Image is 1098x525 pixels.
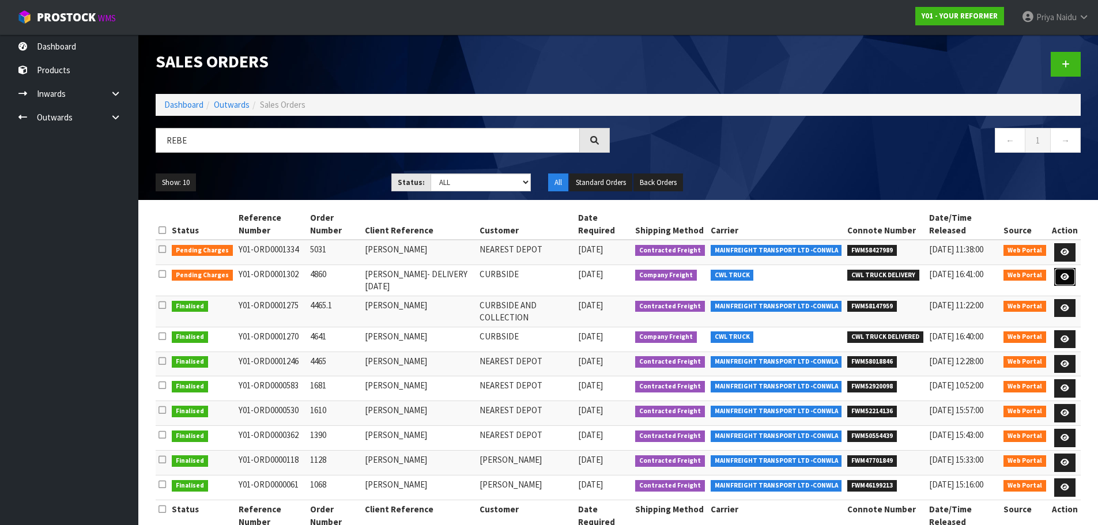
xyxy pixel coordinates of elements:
th: Client Reference [362,209,476,240]
span: FWM58018846 [847,356,897,368]
span: MAINFREIGHT TRANSPORT LTD -CONWLA [711,356,842,368]
td: CURBSIDE [477,265,576,296]
td: 1128 [307,451,362,475]
span: ProStock [37,10,96,25]
td: NEAREST DEPOT [477,376,576,401]
td: 1610 [307,401,362,426]
span: [DATE] [578,244,603,255]
td: 4465.1 [307,296,362,327]
span: Sales Orders [260,99,305,110]
td: 4465 [307,352,362,376]
span: Contracted Freight [635,301,705,312]
span: Web Portal [1003,430,1046,442]
span: Web Portal [1003,270,1046,281]
span: Web Portal [1003,356,1046,368]
td: [PERSON_NAME] [362,327,476,352]
span: FWM47701849 [847,455,897,467]
span: [DATE] [578,405,603,416]
td: [PERSON_NAME] [362,475,476,500]
td: [PERSON_NAME] [362,240,476,265]
button: Show: 10 [156,173,196,192]
span: Finalised [172,430,208,442]
th: Carrier [708,209,845,240]
span: [DATE] 10:52:00 [929,380,983,391]
span: CWL TRUCK [711,270,754,281]
input: Search sales orders [156,128,580,153]
td: [PERSON_NAME] [477,475,576,500]
span: FWM46199213 [847,480,897,492]
a: ← [995,128,1025,153]
span: [DATE] 15:43:00 [929,429,983,440]
span: [DATE] 12:28:00 [929,356,983,367]
td: [PERSON_NAME] [362,296,476,327]
td: Y01-ORD0000530 [236,401,308,426]
span: Contracted Freight [635,356,705,368]
td: [PERSON_NAME]- DELIVERY [DATE] [362,265,476,296]
span: Finalised [172,381,208,392]
span: MAINFREIGHT TRANSPORT LTD -CONWLA [711,245,842,256]
button: All [548,173,568,192]
th: Action [1049,209,1081,240]
h1: Sales Orders [156,52,610,71]
span: MAINFREIGHT TRANSPORT LTD -CONWLA [711,381,842,392]
span: [DATE] 11:22:00 [929,300,983,311]
span: MAINFREIGHT TRANSPORT LTD -CONWLA [711,480,842,492]
span: FWM52214136 [847,406,897,417]
td: NEAREST DEPOT [477,240,576,265]
th: Order Number [307,209,362,240]
th: Source [1001,209,1049,240]
th: Reference Number [236,209,308,240]
span: Web Portal [1003,301,1046,312]
span: Finalised [172,356,208,368]
a: 1 [1025,128,1051,153]
span: Web Portal [1003,331,1046,343]
span: Web Portal [1003,245,1046,256]
td: NEAREST DEPOT [477,401,576,426]
td: CURBSIDE AND COLLECTION [477,296,576,327]
td: [PERSON_NAME] [362,426,476,451]
td: [PERSON_NAME] [362,401,476,426]
td: [PERSON_NAME] [362,352,476,376]
th: Customer [477,209,576,240]
th: Connote Number [844,209,926,240]
span: FWM52920098 [847,381,897,392]
td: Y01-ORD0001246 [236,352,308,376]
span: [DATE] [578,479,603,490]
span: Web Portal [1003,381,1046,392]
span: [DATE] [578,269,603,280]
td: Y01-ORD0001334 [236,240,308,265]
th: Date Required [575,209,632,240]
span: [DATE] [578,331,603,342]
td: CURBSIDE [477,327,576,352]
small: WMS [98,13,116,24]
span: MAINFREIGHT TRANSPORT LTD -CONWLA [711,301,842,312]
button: Back Orders [633,173,683,192]
span: Finalised [172,455,208,467]
span: Contracted Freight [635,406,705,417]
span: FWM58427989 [847,245,897,256]
span: Contracted Freight [635,430,705,442]
span: [DATE] 16:40:00 [929,331,983,342]
span: [DATE] [578,300,603,311]
span: MAINFREIGHT TRANSPORT LTD -CONWLA [711,406,842,417]
span: Naidu [1056,12,1077,22]
td: Y01-ORD0000118 [236,451,308,475]
span: Pending Charges [172,270,233,281]
td: Y01-ORD0000362 [236,426,308,451]
a: Outwards [214,99,250,110]
span: [DATE] 11:38:00 [929,244,983,255]
td: Y01-ORD0001302 [236,265,308,296]
span: [DATE] 15:16:00 [929,479,983,490]
a: Y01 - YOUR REFORMER [915,7,1004,25]
span: [DATE] 15:33:00 [929,454,983,465]
span: Contracted Freight [635,455,705,467]
td: [PERSON_NAME] [362,376,476,401]
span: Finalised [172,480,208,492]
nav: Page navigation [627,128,1081,156]
a: → [1050,128,1081,153]
td: 4641 [307,327,362,352]
span: MAINFREIGHT TRANSPORT LTD -CONWLA [711,455,842,467]
span: [DATE] [578,429,603,440]
span: CWL TRUCK DELIVERY [847,270,919,281]
td: 1390 [307,426,362,451]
